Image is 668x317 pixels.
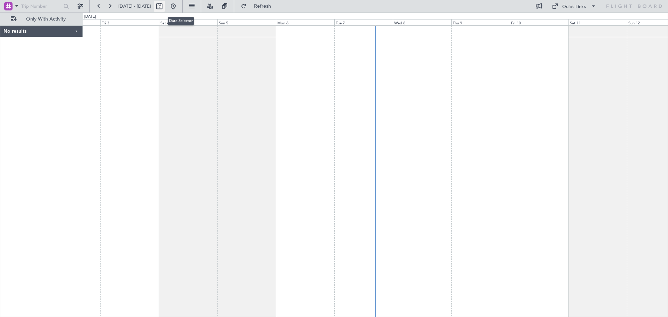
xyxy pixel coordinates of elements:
[334,19,393,25] div: Tue 7
[118,3,151,9] span: [DATE] - [DATE]
[451,19,510,25] div: Thu 9
[238,1,279,12] button: Refresh
[18,17,73,22] span: Only With Activity
[276,19,334,25] div: Mon 6
[510,19,568,25] div: Fri 10
[562,3,586,10] div: Quick Links
[248,4,277,9] span: Refresh
[217,19,276,25] div: Sun 5
[393,19,451,25] div: Wed 8
[548,1,600,12] button: Quick Links
[21,1,61,11] input: Trip Number
[8,14,75,25] button: Only With Activity
[100,19,159,25] div: Fri 3
[568,19,627,25] div: Sat 11
[159,19,217,25] div: Sat 4
[84,14,96,20] div: [DATE]
[168,17,194,25] div: Date Selector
